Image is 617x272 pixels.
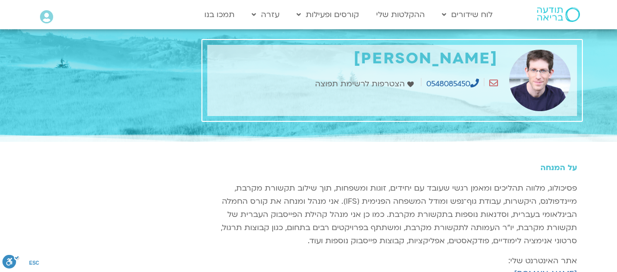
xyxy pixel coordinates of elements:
h1: [PERSON_NAME] [212,50,498,68]
a: קורסים ופעילות [292,5,364,24]
span: הצטרפות לרשימת תפוצה [315,78,407,91]
a: 0548085450 [426,78,479,89]
h5: על המנחה [207,163,577,172]
a: לוח שידורים [437,5,498,24]
a: ההקלטות שלי [371,5,430,24]
img: תודעה בריאה [537,7,580,22]
a: תמכו בנו [199,5,239,24]
a: הצטרפות לרשימת תפוצה [315,78,416,91]
a: עזרה [247,5,284,24]
p: פסיכולוג, מלווה תהליכים ומאמן רגשי שעובד עם יחידים, זוגות ומשפחות, תוך שילוב תקשורת מקרבת, מיינדפ... [207,182,577,248]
